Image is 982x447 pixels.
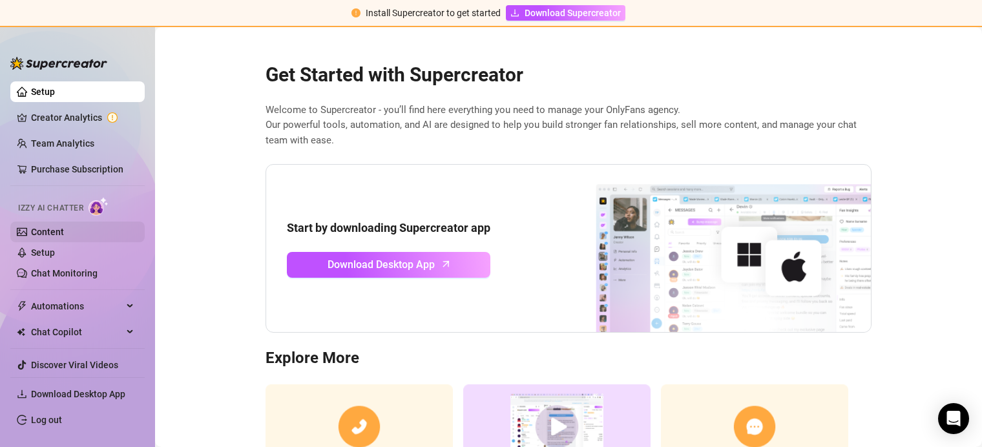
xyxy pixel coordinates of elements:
[31,107,134,128] a: Creator Analytics exclamation-circle
[31,227,64,237] a: Content
[17,389,27,399] span: download
[525,6,621,20] span: Download Supercreator
[938,403,969,434] div: Open Intercom Messenger
[31,159,134,180] a: Purchase Subscription
[266,348,872,369] h3: Explore More
[89,197,109,216] img: AI Chatter
[548,165,871,333] img: download app
[17,301,27,311] span: thunderbolt
[266,103,872,149] span: Welcome to Supercreator - you’ll find here everything you need to manage your OnlyFans agency. Ou...
[31,415,62,425] a: Log out
[506,5,625,21] a: Download Supercreator
[31,268,98,278] a: Chat Monitoring
[31,322,123,342] span: Chat Copilot
[31,138,94,149] a: Team Analytics
[287,252,490,278] a: Download Desktop Apparrow-up
[328,256,435,273] span: Download Desktop App
[18,202,83,214] span: Izzy AI Chatter
[31,389,125,399] span: Download Desktop App
[10,57,107,70] img: logo-BBDzfeDw.svg
[31,247,55,258] a: Setup
[287,221,490,234] strong: Start by downloading Supercreator app
[17,327,25,337] img: Chat Copilot
[351,8,360,17] span: exclamation-circle
[31,87,55,97] a: Setup
[439,256,454,271] span: arrow-up
[510,8,519,17] span: download
[31,296,123,317] span: Automations
[266,63,872,87] h2: Get Started with Supercreator
[31,360,118,370] a: Discover Viral Videos
[366,8,501,18] span: Install Supercreator to get started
